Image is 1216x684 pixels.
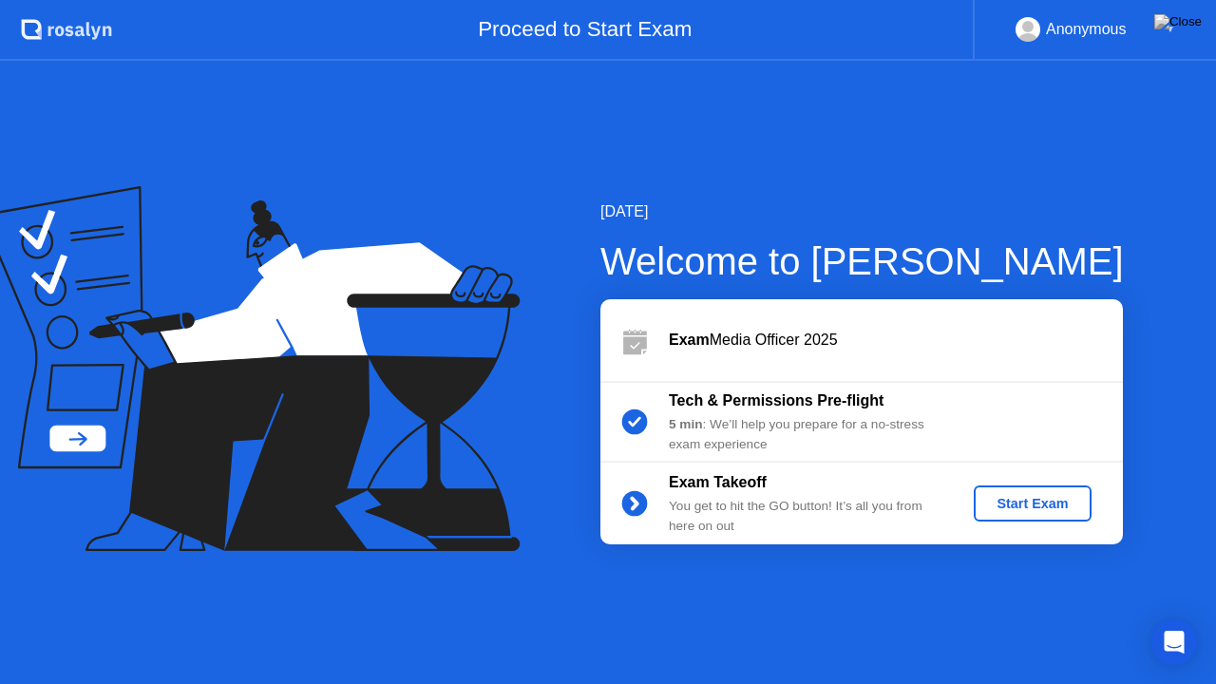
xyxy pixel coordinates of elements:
[669,417,703,431] b: 5 min
[669,332,710,348] b: Exam
[669,392,883,408] b: Tech & Permissions Pre-flight
[1046,17,1127,42] div: Anonymous
[600,233,1124,290] div: Welcome to [PERSON_NAME]
[669,415,942,454] div: : We’ll help you prepare for a no-stress exam experience
[974,485,1091,522] button: Start Exam
[600,200,1124,223] div: [DATE]
[669,329,1123,351] div: Media Officer 2025
[669,474,767,490] b: Exam Takeoff
[1151,619,1197,665] div: Open Intercom Messenger
[1154,14,1202,29] img: Close
[669,497,942,536] div: You get to hit the GO button! It’s all you from here on out
[981,496,1083,511] div: Start Exam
